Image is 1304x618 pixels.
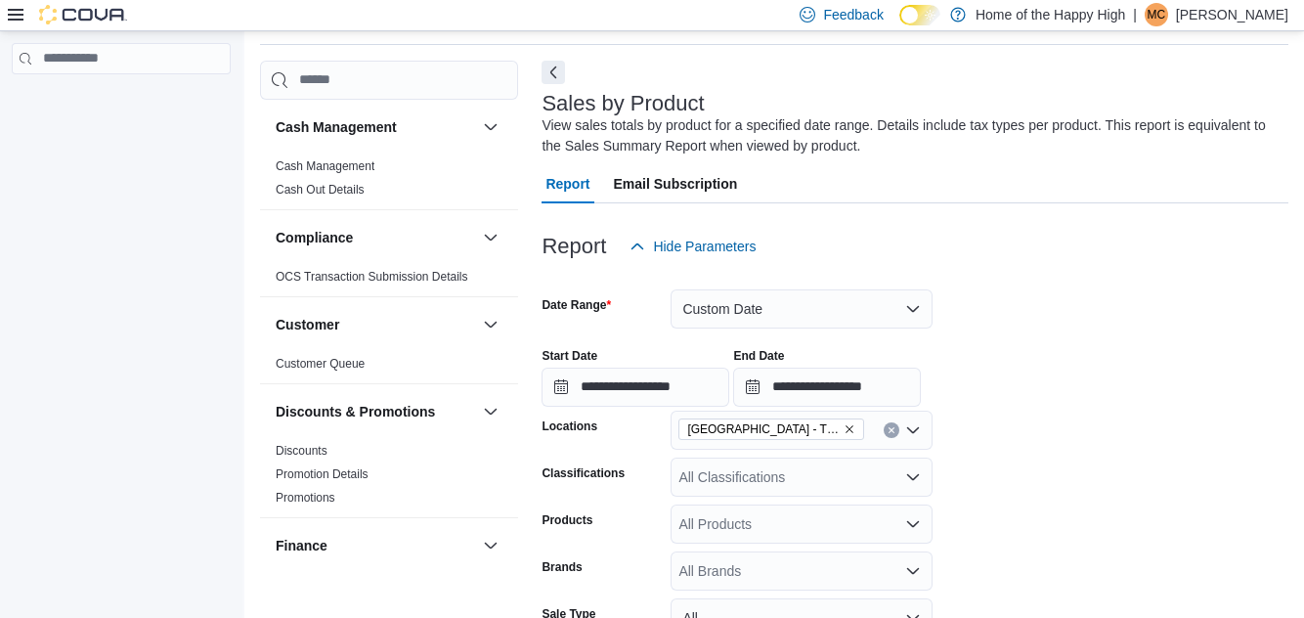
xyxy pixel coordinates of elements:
span: Promotions [276,490,335,506]
button: Custom Date [671,289,933,329]
a: Cash Out Details [276,183,365,197]
button: Open list of options [905,563,921,579]
a: Cash Management [276,159,374,173]
span: Feedback [823,5,883,24]
h3: Sales by Product [542,92,704,115]
button: Remove Winnipeg - The Shed District - Fire & Flower from selection in this group [844,423,855,435]
span: MC [1148,3,1166,26]
a: OCS Transaction Submission Details [276,270,468,284]
button: Compliance [276,228,475,247]
span: OCS Transaction Submission Details [276,269,468,285]
div: Matthew Cracknell [1145,3,1168,26]
button: Open list of options [905,516,921,532]
button: Discounts & Promotions [479,400,502,423]
h3: Cash Management [276,117,397,137]
div: Compliance [260,265,518,296]
input: Dark Mode [899,5,940,25]
div: Customer [260,352,518,383]
nav: Complex example [12,78,231,125]
button: Open list of options [905,469,921,485]
div: Discounts & Promotions [260,439,518,517]
button: Cash Management [479,115,502,139]
button: Discounts & Promotions [276,402,475,421]
label: Products [542,512,592,528]
button: Compliance [479,226,502,249]
label: Classifications [542,465,625,481]
button: Next [542,61,565,84]
button: Customer [479,313,502,336]
span: Email Subscription [614,164,738,203]
p: Home of the Happy High [976,3,1125,26]
button: Clear input [884,422,899,438]
p: [PERSON_NAME] [1176,3,1288,26]
button: Finance [276,536,475,555]
input: Press the down key to open a popover containing a calendar. [542,368,729,407]
span: Cash Out Details [276,182,365,198]
label: Date Range [542,297,611,313]
span: Promotion Details [276,466,369,482]
a: Promotion Details [276,467,369,481]
label: End Date [733,348,784,364]
span: Hide Parameters [653,237,756,256]
h3: Finance [276,536,327,555]
p: | [1133,3,1137,26]
span: Dark Mode [899,25,900,26]
button: Hide Parameters [622,227,763,266]
a: Discounts [276,444,327,458]
label: Start Date [542,348,597,364]
h3: Discounts & Promotions [276,402,435,421]
a: Customer Queue [276,357,365,371]
span: Customer Queue [276,356,365,372]
label: Locations [542,419,597,434]
button: Open list of options [905,422,921,438]
img: Cova [39,5,127,24]
div: View sales totals by product for a specified date range. Details include tax types per product. T... [542,115,1279,156]
button: Finance [479,534,502,557]
span: Cash Management [276,158,374,174]
h3: Report [542,235,606,258]
label: Brands [542,559,582,575]
span: Winnipeg - The Shed District - Fire & Flower [678,419,864,440]
span: Discounts [276,443,327,459]
span: Report [545,164,589,203]
button: Customer [276,315,475,334]
a: Promotions [276,491,335,505]
input: Press the down key to open a popover containing a calendar. [733,368,921,407]
h3: Compliance [276,228,353,247]
h3: Customer [276,315,339,334]
button: Cash Management [276,117,475,137]
div: Cash Management [260,154,518,209]
span: [GEOGRAPHIC_DATA] - The Shed District - Fire & Flower [687,419,840,439]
